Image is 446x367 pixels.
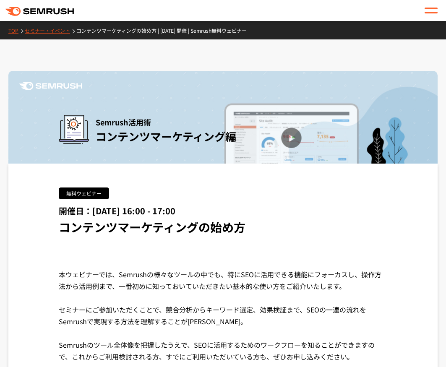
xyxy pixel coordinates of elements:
span: コンテンツマーケティングの始め方 [59,219,245,235]
a: コンテンツマーケティングの始め方 | [DATE] 開催 | Semrush無料ウェビナー [76,27,253,34]
img: Semrush [19,82,82,90]
a: セミナー・イベント [25,27,76,34]
span: コンテンツマーケティング編 [96,128,236,144]
div: 無料ウェビナー [59,187,109,199]
span: Semrush活用術 [96,115,236,129]
span: 開催日：[DATE] 16:00 - 17:00 [59,205,175,217]
iframe: fb:share_button Facebook Social Plugin [99,245,143,253]
iframe: X Post Button [59,245,91,253]
a: TOP [8,27,25,34]
iframe: Help widget launcher [371,334,437,358]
